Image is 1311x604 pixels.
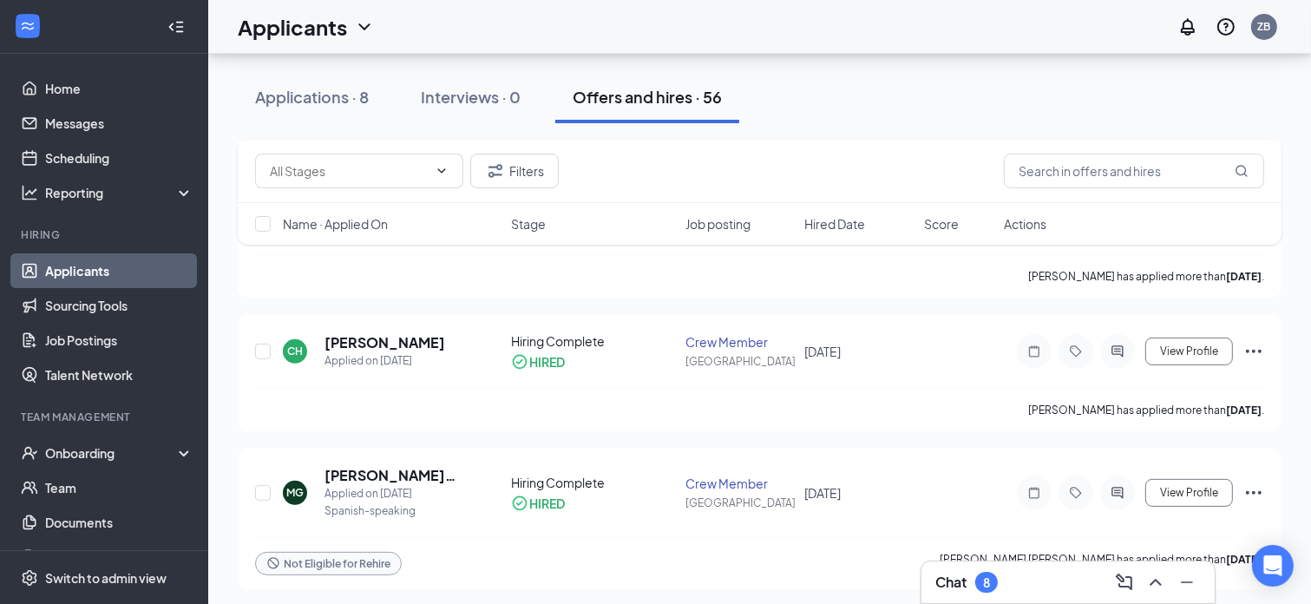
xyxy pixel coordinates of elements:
[1177,16,1198,37] svg: Notifications
[511,474,675,491] div: Hiring Complete
[45,288,193,323] a: Sourcing Tools
[1145,479,1233,507] button: View Profile
[685,215,751,233] span: Job posting
[685,475,795,492] div: Crew Member
[573,86,722,108] div: Offers and hires · 56
[940,552,1264,575] p: [PERSON_NAME] [PERSON_NAME] has applied more than .
[1142,568,1170,596] button: ChevronUp
[1160,487,1218,499] span: View Profile
[284,556,390,571] span: Not Eligible for Rehire
[1216,16,1236,37] svg: QuestionInfo
[511,332,675,350] div: Hiring Complete
[45,141,193,175] a: Scheduling
[485,161,506,181] svg: Filter
[805,485,842,501] span: [DATE]
[1145,572,1166,593] svg: ChevronUp
[470,154,559,188] button: Filter Filters
[935,573,967,592] h3: Chat
[1028,269,1264,284] p: [PERSON_NAME] has applied more than .
[1028,403,1264,417] p: [PERSON_NAME] has applied more than .
[1145,338,1233,365] button: View Profile
[21,227,190,242] div: Hiring
[805,215,866,233] span: Hired Date
[45,505,193,540] a: Documents
[287,344,303,358] div: CH
[435,164,449,178] svg: ChevronDown
[511,215,546,233] span: Stage
[1252,545,1294,587] div: Open Intercom Messenger
[45,444,179,462] div: Onboarding
[1226,270,1262,283] b: [DATE]
[324,485,464,502] div: Applied on [DATE]
[1107,486,1128,500] svg: ActiveChat
[983,575,990,590] div: 8
[1258,19,1271,34] div: ZB
[324,502,464,520] div: Spanish-speaking
[1065,486,1086,500] svg: Tag
[1226,553,1262,566] b: [DATE]
[266,556,280,570] svg: Blocked
[1226,404,1262,417] b: [DATE]
[286,485,304,500] div: MG
[1024,345,1045,358] svg: Note
[354,16,375,37] svg: ChevronDown
[685,496,795,510] div: [GEOGRAPHIC_DATA]
[21,184,38,201] svg: Analysis
[924,215,959,233] span: Score
[1173,568,1201,596] button: Minimize
[1024,486,1045,500] svg: Note
[1004,215,1046,233] span: Actions
[1243,341,1264,362] svg: Ellipses
[45,323,193,358] a: Job Postings
[1114,572,1135,593] svg: ComposeMessage
[45,71,193,106] a: Home
[1177,572,1197,593] svg: Minimize
[19,17,36,35] svg: WorkstreamLogo
[1107,345,1128,358] svg: ActiveChat
[45,540,193,574] a: Surveys
[167,18,185,36] svg: Collapse
[283,215,388,233] span: Name · Applied On
[255,86,369,108] div: Applications · 8
[1065,345,1086,358] svg: Tag
[805,344,842,359] span: [DATE]
[324,333,445,352] h5: [PERSON_NAME]
[324,352,445,370] div: Applied on [DATE]
[1111,568,1138,596] button: ComposeMessage
[685,354,795,369] div: [GEOGRAPHIC_DATA]
[45,184,194,201] div: Reporting
[1004,154,1264,188] input: Search in offers and hires
[45,253,193,288] a: Applicants
[45,106,193,141] a: Messages
[21,410,190,424] div: Team Management
[324,466,464,485] h5: [PERSON_NAME] [PERSON_NAME]
[21,444,38,462] svg: UserCheck
[529,495,565,512] div: HIRED
[1235,164,1249,178] svg: MagnifyingGlass
[529,353,565,371] div: HIRED
[685,333,795,351] div: Crew Member
[45,358,193,392] a: Talent Network
[1160,345,1218,358] span: View Profile
[511,353,528,371] svg: CheckmarkCircle
[421,86,521,108] div: Interviews · 0
[21,569,38,587] svg: Settings
[45,470,193,505] a: Team
[45,569,167,587] div: Switch to admin view
[1243,483,1264,503] svg: Ellipses
[270,161,428,181] input: All Stages
[238,12,347,42] h1: Applicants
[511,495,528,512] svg: CheckmarkCircle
